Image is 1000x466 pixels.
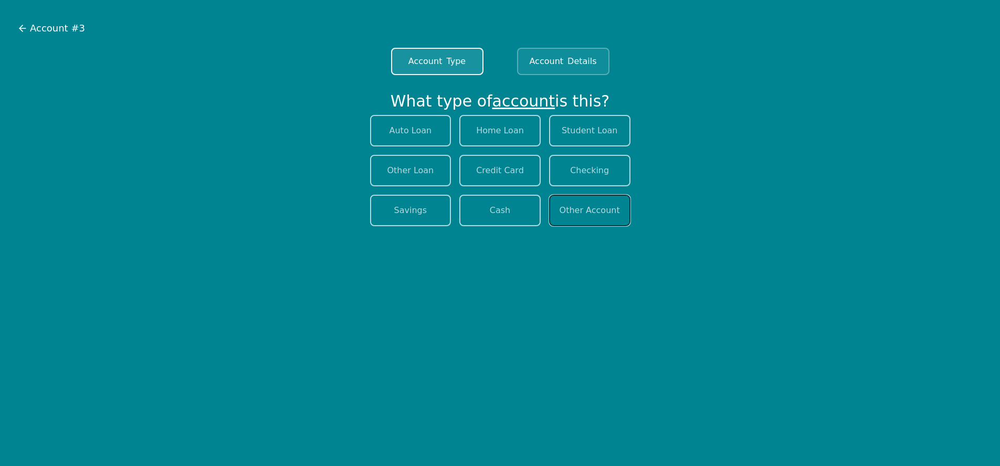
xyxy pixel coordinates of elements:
button: Account #3 [17,20,86,36]
button: Student Loan [549,115,630,146]
button: Credit Card [459,155,541,186]
span: Details [567,55,596,68]
span: Account [529,55,563,68]
u: account [492,92,555,110]
button: Other Loan [370,155,451,186]
h1: What type of is this? [386,92,614,111]
span: Account [408,55,443,68]
button: Cash [459,195,541,226]
button: AccountDetails [517,48,609,75]
button: Other Account [549,195,630,226]
button: Checking [549,155,630,186]
span: Account #3 [30,21,85,36]
button: Home Loan [459,115,541,146]
button: Savings [370,195,451,226]
span: Type [446,55,466,68]
button: AccountType [391,48,483,75]
button: Auto Loan [370,115,451,146]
